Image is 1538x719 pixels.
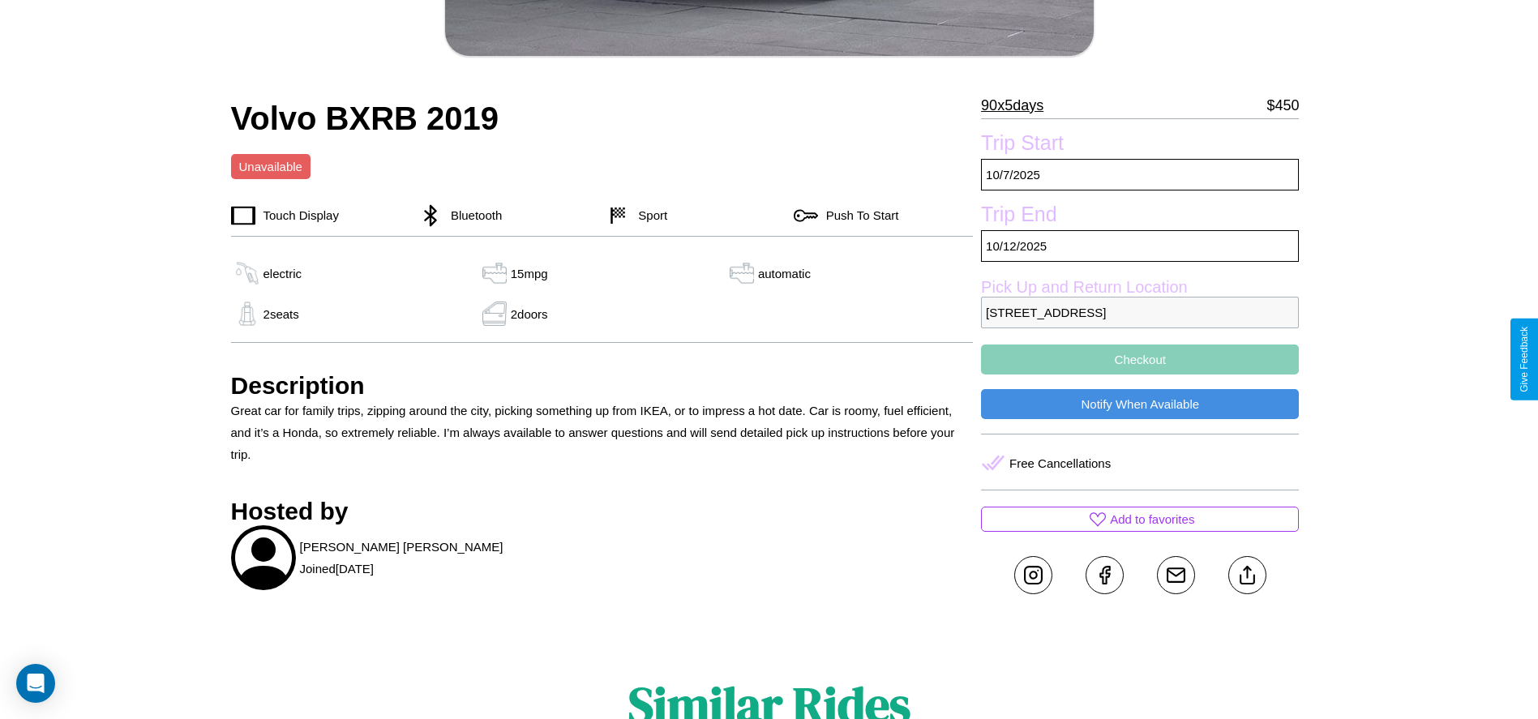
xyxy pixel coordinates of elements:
p: [PERSON_NAME] [PERSON_NAME] [300,536,503,558]
p: Push To Start [818,204,899,226]
p: [STREET_ADDRESS] [981,297,1299,328]
h2: Volvo BXRB 2019 [231,101,974,137]
img: gas [478,261,511,285]
p: automatic [758,263,811,285]
label: Trip End [981,203,1299,230]
p: Sport [630,204,667,226]
p: 2 seats [263,303,299,325]
p: 10 / 7 / 2025 [981,159,1299,190]
p: 2 doors [511,303,548,325]
p: electric [263,263,302,285]
p: 10 / 12 / 2025 [981,230,1299,262]
button: Notify When Available [981,389,1299,419]
img: gas [231,302,263,326]
p: $ 450 [1266,92,1299,118]
div: Open Intercom Messenger [16,664,55,703]
p: Bluetooth [443,204,502,226]
p: 90 x 5 days [981,92,1043,118]
img: gas [478,302,511,326]
h3: Hosted by [231,498,974,525]
label: Trip Start [981,131,1299,159]
div: Give Feedback [1519,327,1530,392]
p: Add to favorites [1110,508,1194,530]
label: Pick Up and Return Location [981,278,1299,297]
h3: Description [231,372,974,400]
p: Touch Display [255,204,339,226]
img: gas [726,261,758,285]
img: gas [231,261,263,285]
button: Add to favorites [981,507,1299,532]
button: Checkout [981,345,1299,374]
p: 15 mpg [511,263,548,285]
p: Joined [DATE] [300,558,374,580]
p: Great car for family trips, zipping around the city, picking something up from IKEA, or to impres... [231,400,974,465]
p: Unavailable [239,156,302,178]
p: Free Cancellations [1009,452,1111,474]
